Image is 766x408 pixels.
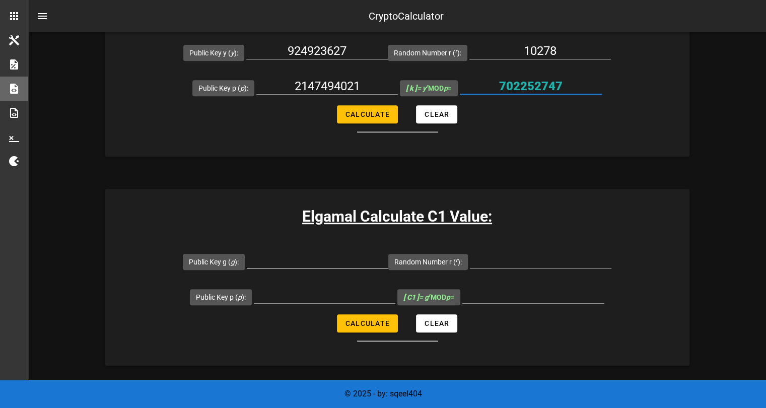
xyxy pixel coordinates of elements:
span: Clear [424,110,449,118]
h3: Elgamal Calculate C1 Value: [105,205,689,228]
label: Random Number r ( ): [394,48,461,58]
button: Clear [416,105,457,123]
i: = g [403,293,431,301]
span: Calculate [345,319,390,327]
span: © 2025 - by: sqeel404 [344,389,422,398]
i: p [446,293,450,301]
i: = y [406,84,428,92]
label: Public Key p ( ): [196,292,246,302]
button: Clear [416,314,457,332]
button: nav-menu-toggle [30,4,54,28]
i: p [238,293,242,301]
i: p [240,84,244,92]
div: CryptoCalculator [369,9,444,24]
sup: r [426,83,428,90]
b: [ k ] [406,84,417,92]
button: Calculate [337,314,398,332]
sup: r [456,257,458,263]
span: MOD = [403,293,454,301]
label: Public Key y ( ): [189,48,238,58]
sup: r [455,48,457,54]
span: MOD = [406,84,452,92]
label: Random Number r ( ): [394,257,462,267]
sup: r [429,292,431,299]
label: Public Key g ( ): [189,257,239,267]
i: y [231,49,234,57]
span: Clear [424,319,449,327]
i: p [444,84,448,92]
label: Public Key p ( ): [198,83,248,93]
span: Calculate [345,110,390,118]
b: [ C1 ] [403,293,419,301]
i: g [231,258,235,266]
button: Calculate [337,105,398,123]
